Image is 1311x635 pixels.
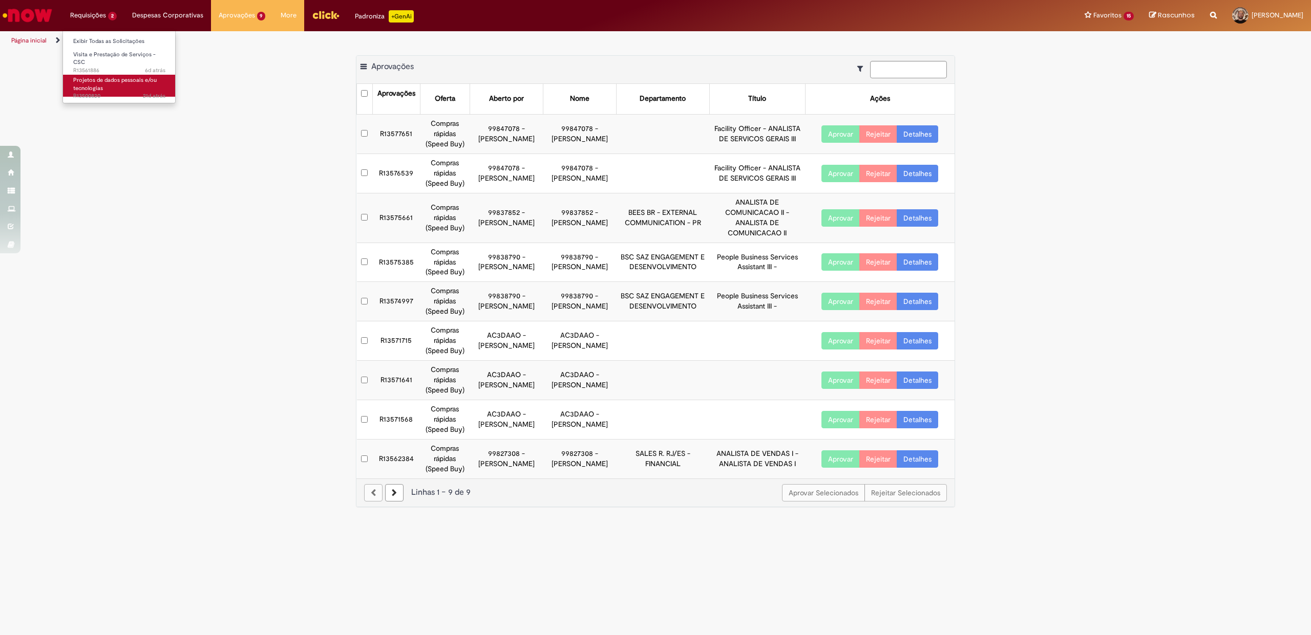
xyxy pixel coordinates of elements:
[372,440,420,478] td: R13562384
[389,10,414,23] p: +GenAi
[616,243,709,282] td: BSC SAZ ENGAGEMENT E DESENVOLVIMENTO
[143,92,165,100] span: 21d atrás
[870,94,890,104] div: Ações
[859,332,897,349] button: Rejeitar
[616,193,709,243] td: BEES BR - EXTERNAL COMMUNICATION - PR
[8,31,866,50] ul: Trilhas de página
[543,154,616,193] td: 99847078 - [PERSON_NAME]
[372,361,420,400] td: R13571641
[859,165,897,182] button: Rejeitar
[543,321,616,361] td: AC3DAAO - [PERSON_NAME]
[1252,11,1303,19] span: [PERSON_NAME]
[420,361,470,400] td: Compras rápidas (Speed Buy)
[897,293,938,310] a: Detalhes
[1124,12,1134,20] span: 15
[709,243,805,282] td: People Business Services Assistant III -
[372,114,420,154] td: R13577651
[616,440,709,478] td: SALES R. RJ/ES - FINANCIAL
[371,61,414,72] span: Aprovações
[420,243,470,282] td: Compras rápidas (Speed Buy)
[859,293,897,310] button: Rejeitar
[543,114,616,154] td: 99847078 - [PERSON_NAME]
[570,94,589,104] div: Nome
[821,371,860,389] button: Aprovar
[145,67,165,74] span: 6d atrás
[70,10,106,20] span: Requisições
[897,371,938,389] a: Detalhes
[821,165,860,182] button: Aprovar
[420,193,470,243] td: Compras rápidas (Speed Buy)
[859,411,897,428] button: Rejeitar
[1149,11,1195,20] a: Rascunhos
[543,282,616,321] td: 99838790 - [PERSON_NAME]
[543,400,616,440] td: AC3DAAO - [PERSON_NAME]
[857,65,868,72] i: Mostrar filtros para: Suas Solicitações
[420,440,470,478] td: Compras rápidas (Speed Buy)
[420,282,470,321] td: Compras rápidas (Speed Buy)
[63,49,176,71] a: Aberto R13561886 : Visita e Prestação de Serviços - CSC
[543,440,616,478] td: 99827308 - [PERSON_NAME]
[143,92,165,100] time: 08/09/2025 18:43:36
[62,31,176,103] ul: Requisições
[897,209,938,227] a: Detalhes
[73,92,165,100] span: R13500820
[821,411,860,428] button: Aprovar
[897,411,938,428] a: Detalhes
[470,400,543,440] td: AC3DAAO - [PERSON_NAME]
[145,67,165,74] time: 24/09/2025 09:56:18
[859,450,897,468] button: Rejeitar
[897,125,938,143] a: Detalhes
[435,94,455,104] div: Oferta
[73,51,156,67] span: Visita e Prestação de Serviços - CSC
[364,487,947,498] div: Linhas 1 − 9 de 9
[709,154,805,193] td: Facility Officer - ANALISTA DE SERVICOS GERAIS III
[489,94,524,104] div: Aberto por
[420,114,470,154] td: Compras rápidas (Speed Buy)
[257,12,266,20] span: 9
[470,154,543,193] td: 99847078 - [PERSON_NAME]
[897,332,938,349] a: Detalhes
[372,193,420,243] td: R13575661
[420,400,470,440] td: Compras rápidas (Speed Buy)
[897,450,938,468] a: Detalhes
[372,154,420,193] td: R13576539
[821,450,860,468] button: Aprovar
[63,36,176,47] a: Exibir Todas as Solicitações
[821,253,860,271] button: Aprovar
[470,114,543,154] td: 99847078 - [PERSON_NAME]
[73,67,165,75] span: R13561886
[616,282,709,321] td: BSC SAZ ENGAGEMENT E DESENVOLVIMENTO
[377,89,415,99] div: Aprovações
[709,193,805,243] td: ANALISTA DE COMUNICACAO II - ANALISTA DE COMUNICACAO II
[859,371,897,389] button: Rejeitar
[219,10,255,20] span: Aprovações
[1158,10,1195,20] span: Rascunhos
[897,253,938,271] a: Detalhes
[355,10,414,23] div: Padroniza
[470,282,543,321] td: 99838790 - [PERSON_NAME]
[372,84,420,114] th: Aprovações
[470,361,543,400] td: AC3DAAO - [PERSON_NAME]
[470,440,543,478] td: 99827308 - [PERSON_NAME]
[470,321,543,361] td: AC3DAAO - [PERSON_NAME]
[420,321,470,361] td: Compras rápidas (Speed Buy)
[897,165,938,182] a: Detalhes
[821,125,860,143] button: Aprovar
[281,10,297,20] span: More
[859,253,897,271] button: Rejeitar
[372,321,420,361] td: R13571715
[420,154,470,193] td: Compras rápidas (Speed Buy)
[1093,10,1122,20] span: Favoritos
[709,440,805,478] td: ANALISTA DE VENDAS I - ANALISTA DE VENDAS I
[821,209,860,227] button: Aprovar
[748,94,766,104] div: Título
[821,332,860,349] button: Aprovar
[372,282,420,321] td: R13574997
[640,94,686,104] div: Departamento
[1,5,54,26] img: ServiceNow
[543,361,616,400] td: AC3DAAO - [PERSON_NAME]
[543,193,616,243] td: 99837852 - [PERSON_NAME]
[132,10,203,20] span: Despesas Corporativas
[821,293,860,310] button: Aprovar
[108,12,117,20] span: 2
